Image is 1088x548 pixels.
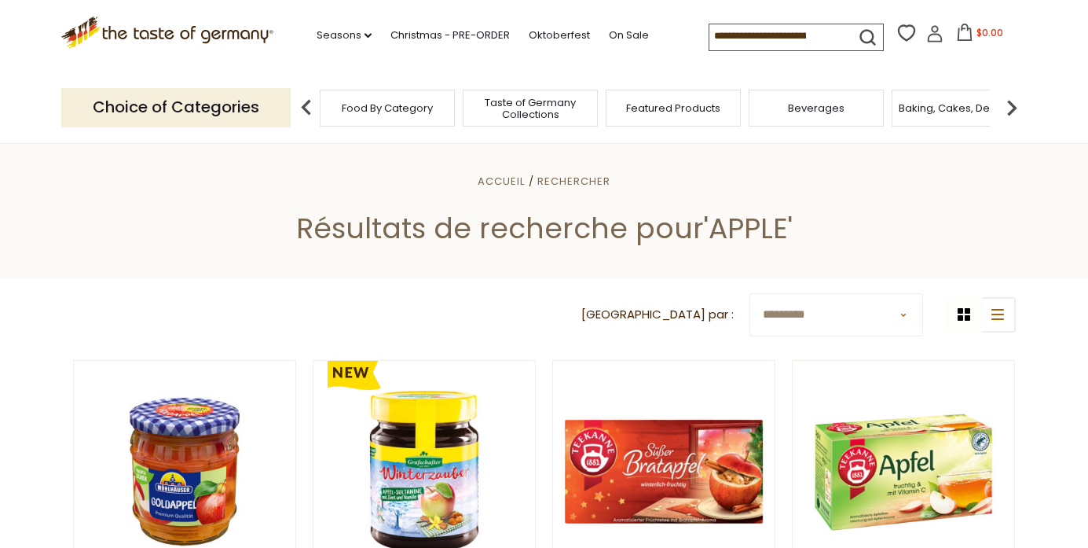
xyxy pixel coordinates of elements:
a: Featured Products [626,102,720,114]
label: [GEOGRAPHIC_DATA] par : [581,305,734,325]
a: On Sale [609,27,649,44]
a: Beverages [788,102,844,114]
img: previous arrow [291,92,322,123]
a: Oktoberfest [529,27,590,44]
a: Food By Category [342,102,433,114]
a: Accueil [478,174,525,189]
button: $0.00 [947,24,1013,47]
a: Christmas - PRE-ORDER [390,27,510,44]
a: Seasons [317,27,372,44]
span: $0.00 [976,26,1003,39]
a: Taste of Germany Collections [467,97,593,120]
span: 'APPLE' [704,208,793,248]
p: Choice of Categories [61,88,291,127]
a: Rechercher [537,174,610,189]
h1: Résultats de recherche pour [49,211,1039,246]
img: next arrow [996,92,1028,123]
a: Baking, Cakes, Desserts [899,102,1020,114]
